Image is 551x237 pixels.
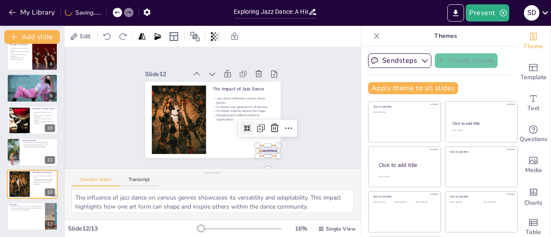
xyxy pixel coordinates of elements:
[9,78,55,80] p: [PERSON_NAME] emphasized cultural authenticity.
[379,175,433,178] div: Click to add body
[384,26,508,46] p: Themes
[216,86,277,105] p: The Impact of Jazz Dance
[520,135,548,144] span: Questions
[368,82,458,94] button: Apply theme to all slides
[32,175,55,179] p: Jazz dance influences various dance genres.
[447,4,464,22] button: Export to PowerPoint
[9,51,30,54] p: Elements like sequins and fringe add flair.
[9,57,30,60] p: Costume choices influence performance aesthetics.
[32,182,55,185] p: Recognizing its effects enhances appreciation.
[210,113,271,134] p: Recognizing its effects enhances appreciation.
[47,60,55,68] div: 8
[120,177,158,186] button: Transcript
[516,119,551,150] div: Get real-time input from your audience
[190,31,200,42] span: Position
[9,75,55,78] p: Notable Jazz Dance Figures
[71,189,354,213] textarea: The influence of jazz dance on various genres showcases its versatility and adaptability. This im...
[516,26,551,57] div: Change the overall theme
[32,121,55,124] p: Recognizing its cultural impact enhances appreciation.
[32,179,55,180] p: It inspires new generations of dancers.
[7,42,58,71] div: 8
[32,114,55,117] p: It serves as a means of storytelling and entertainment.
[45,124,55,132] div: 10
[9,79,55,81] p: [PERSON_NAME] introduced unique choreography styles.
[45,156,55,164] div: 11
[373,111,435,114] div: Click to add text
[415,201,435,203] div: Click to add text
[7,74,58,102] div: 9
[326,225,356,232] span: Single View
[22,143,55,145] p: It remains a popular form of expression in studios.
[78,32,92,40] span: Edit
[22,145,55,147] p: The fusion showcases jazz dance's relevance.
[45,220,55,228] div: 13
[524,198,542,208] span: Charts
[32,111,55,114] p: Jazz dance is prominent in film and theater.
[520,73,547,82] span: Template
[466,4,509,22] button: Present
[7,106,58,134] div: 10
[152,57,195,74] div: Slide 12
[4,30,60,44] button: Add slide
[47,92,55,100] div: 9
[450,150,511,154] div: Click to add title
[516,181,551,212] div: Add charts and graphs
[450,195,511,198] div: Click to add title
[516,57,551,88] div: Add ready made slides
[523,42,543,51] span: Theme
[379,161,434,169] div: Click to add title
[450,201,477,203] div: Click to add text
[234,6,308,18] input: Insert title
[452,129,509,132] div: Click to add text
[452,121,510,126] div: Click to add title
[22,139,55,142] p: Jazz Dance [DATE]
[7,170,58,198] div: 12
[212,105,273,122] p: It inspires new generations of dancers.
[6,6,59,19] button: My Library
[9,203,43,206] p: Conclusion
[32,180,55,182] p: Its impact extends beyond the stage.
[9,43,30,46] p: Costumes in Jazz Dance
[9,206,43,210] p: Jazz dance is a dynamic and evolving art form that celebrates creativity, cultural heritage, and ...
[373,105,435,108] div: Click to add title
[211,109,272,126] p: Its impact extends beyond the stage.
[22,142,55,143] p: Jazz dance continues to blend with other styles.
[526,228,541,237] span: Table
[32,118,55,121] p: Its influence resonates with diverse audiences.
[167,30,181,43] div: Layout
[524,5,539,21] div: S D
[525,166,542,175] span: Media
[524,4,539,22] button: S D
[516,150,551,181] div: Add images, graphics, shapes or video
[32,171,55,174] p: The Impact of Jazz Dance
[68,225,199,233] div: Slide 12 / 13
[516,88,551,119] div: Add text boxes
[65,9,101,17] div: Saving......
[9,81,55,83] p: These figures inspire new generations of dancers.
[213,97,275,118] p: Jazz dance influences various dance genres.
[483,201,511,203] div: Click to add text
[373,195,435,198] div: Click to add title
[291,225,311,233] div: 16 %
[394,201,414,203] div: Click to add text
[7,202,58,231] div: 13
[435,53,498,68] button: Create theme
[9,47,30,50] p: Costumes reflect the energy of jazz dance.
[368,53,431,68] button: Sendsteps
[373,201,393,203] div: Click to add text
[9,54,30,57] p: Costumes allow for freedom of movement.
[22,146,55,148] p: Jazz dance is vital to the dance community.
[45,188,55,196] div: 12
[32,108,55,110] p: Jazz Dance in Popular Culture
[9,83,55,84] p: Recognizing influential figures enriches our understanding.
[527,104,539,113] span: Text
[71,177,120,186] button: Speaker Notes
[7,138,58,166] div: 11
